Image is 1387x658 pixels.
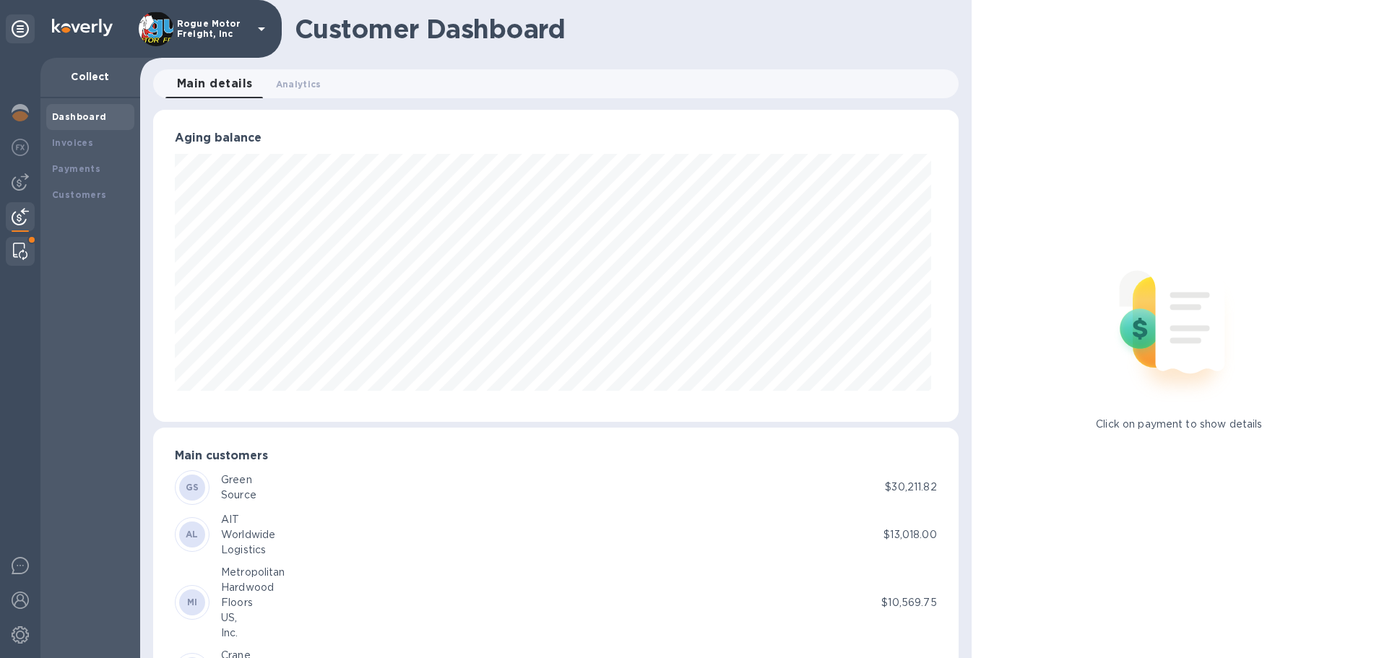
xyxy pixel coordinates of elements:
[221,625,285,641] div: Inc.
[52,163,100,174] b: Payments
[221,527,275,542] div: Worldwide
[295,14,949,44] h1: Customer Dashboard
[52,19,113,36] img: Logo
[221,512,275,527] div: AIT
[221,610,285,625] div: US,
[221,595,285,610] div: Floors
[52,189,107,200] b: Customers
[885,480,936,495] p: $30,211.82
[221,580,285,595] div: Hardwood
[175,131,937,145] h3: Aging balance
[221,488,256,503] div: Source
[187,597,198,607] b: MI
[177,19,249,39] p: Rogue Motor Freight, Inc
[52,111,107,122] b: Dashboard
[221,565,285,580] div: Metropolitan
[186,529,199,540] b: AL
[52,137,93,148] b: Invoices
[881,595,936,610] p: $10,569.75
[175,449,937,463] h3: Main customers
[6,14,35,43] div: Unpin categories
[221,542,275,558] div: Logistics
[177,74,253,94] span: Main details
[1096,417,1262,432] p: Click on payment to show details
[186,482,199,493] b: GS
[221,472,256,488] div: Green
[12,139,29,156] img: Foreign exchange
[883,527,936,542] p: $13,018.00
[276,77,321,92] span: Analytics
[52,69,129,84] p: Collect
